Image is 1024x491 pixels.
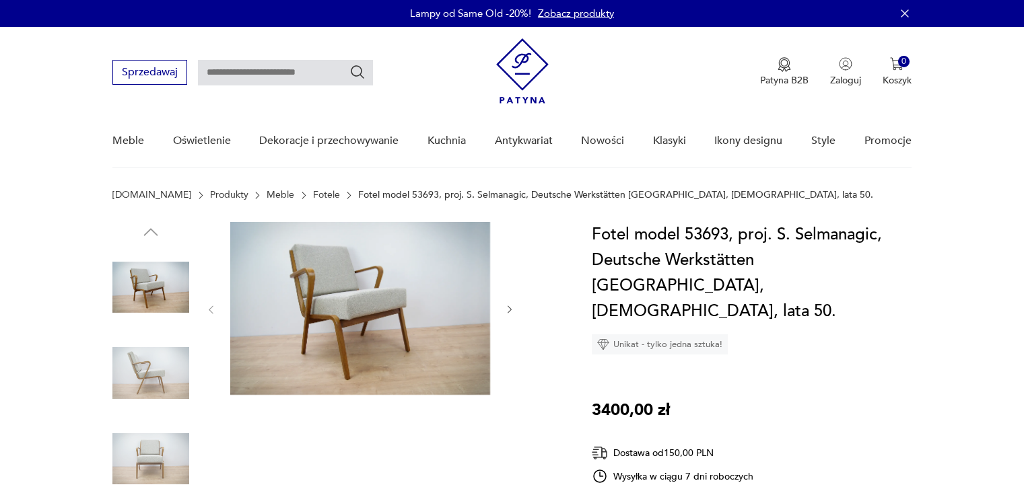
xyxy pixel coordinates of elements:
p: 3400,00 zł [592,398,670,423]
div: Dostawa od 150,00 PLN [592,445,753,461]
img: Ikona koszyka [890,57,903,71]
a: Produkty [210,190,248,200]
a: Zobacz produkty [538,7,614,20]
button: Patyna B2B [760,57,809,87]
a: Nowości [581,115,624,167]
img: Zdjęcie produktu Fotel model 53693, proj. S. Selmanagic, Deutsche Werkstätten Hellerau, Niemcy, l... [112,335,189,412]
div: Unikat - tylko jedna sztuka! [592,334,728,354]
img: Ikona diamentu [597,338,609,350]
p: Lampy od Same Old -20%! [410,7,531,20]
a: Fotele [313,190,340,200]
a: Ikony designu [714,115,782,167]
img: Ikonka użytkownika [839,57,852,71]
p: Fotel model 53693, proj. S. Selmanagic, Deutsche Werkstätten [GEOGRAPHIC_DATA], [DEMOGRAPHIC_DATA... [358,190,873,200]
a: Klasyki [653,115,686,167]
a: Kuchnia [428,115,466,167]
a: Dekoracje i przechowywanie [259,115,399,167]
button: Zaloguj [830,57,861,87]
img: Ikona medalu [778,57,791,72]
a: Antykwariat [495,115,553,167]
p: Zaloguj [830,74,861,87]
button: 0Koszyk [883,57,912,87]
a: [DOMAIN_NAME] [112,190,191,200]
button: Szukaj [349,64,366,80]
button: Sprzedawaj [112,60,187,85]
a: Ikona medaluPatyna B2B [760,57,809,87]
img: Patyna - sklep z meblami i dekoracjami vintage [496,38,549,104]
p: Patyna B2B [760,74,809,87]
img: Zdjęcie produktu Fotel model 53693, proj. S. Selmanagic, Deutsche Werkstätten Hellerau, Niemcy, l... [112,249,189,326]
a: Style [811,115,835,167]
a: Meble [267,190,294,200]
a: Promocje [864,115,912,167]
a: Oświetlenie [173,115,231,167]
a: Sprzedawaj [112,69,187,78]
img: Zdjęcie produktu Fotel model 53693, proj. S. Selmanagic, Deutsche Werkstätten Hellerau, Niemcy, l... [230,222,490,395]
h1: Fotel model 53693, proj. S. Selmanagic, Deutsche Werkstätten [GEOGRAPHIC_DATA], [DEMOGRAPHIC_DATA... [592,222,912,324]
p: Koszyk [883,74,912,87]
div: 0 [898,56,910,67]
a: Meble [112,115,144,167]
img: Ikona dostawy [592,445,608,461]
div: Wysyłka w ciągu 7 dni roboczych [592,468,753,484]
